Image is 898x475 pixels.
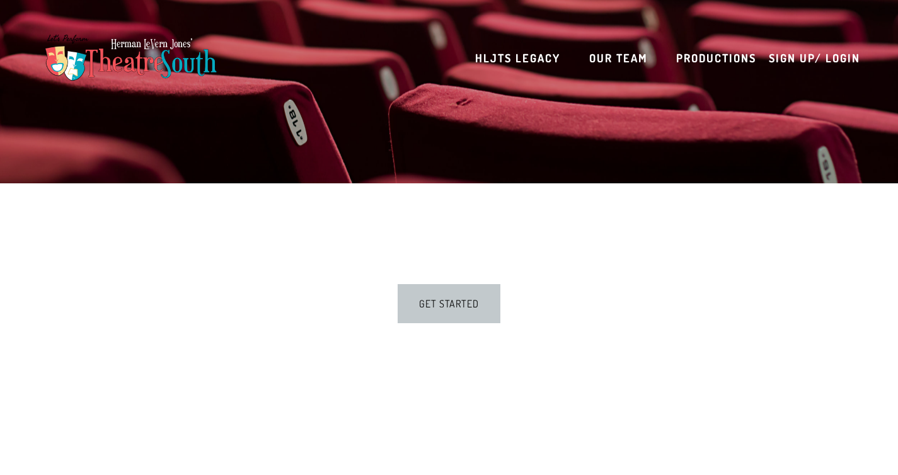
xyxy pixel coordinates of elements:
a: Sign up/ Login [769,45,860,71]
strong: LOOKING TO ALIGN YOURSELF WITH A GROUND-BREAKING THEATRE COMPANY? YOU’VE COME TO THE RIGHT PLACE! [115,211,788,263]
a: Our Team [589,45,648,71]
a: Productions [676,45,756,71]
a: Get Started [398,284,501,323]
img: TheatreSouth [38,28,224,88]
a: HLJTS Legacy [475,45,560,71]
